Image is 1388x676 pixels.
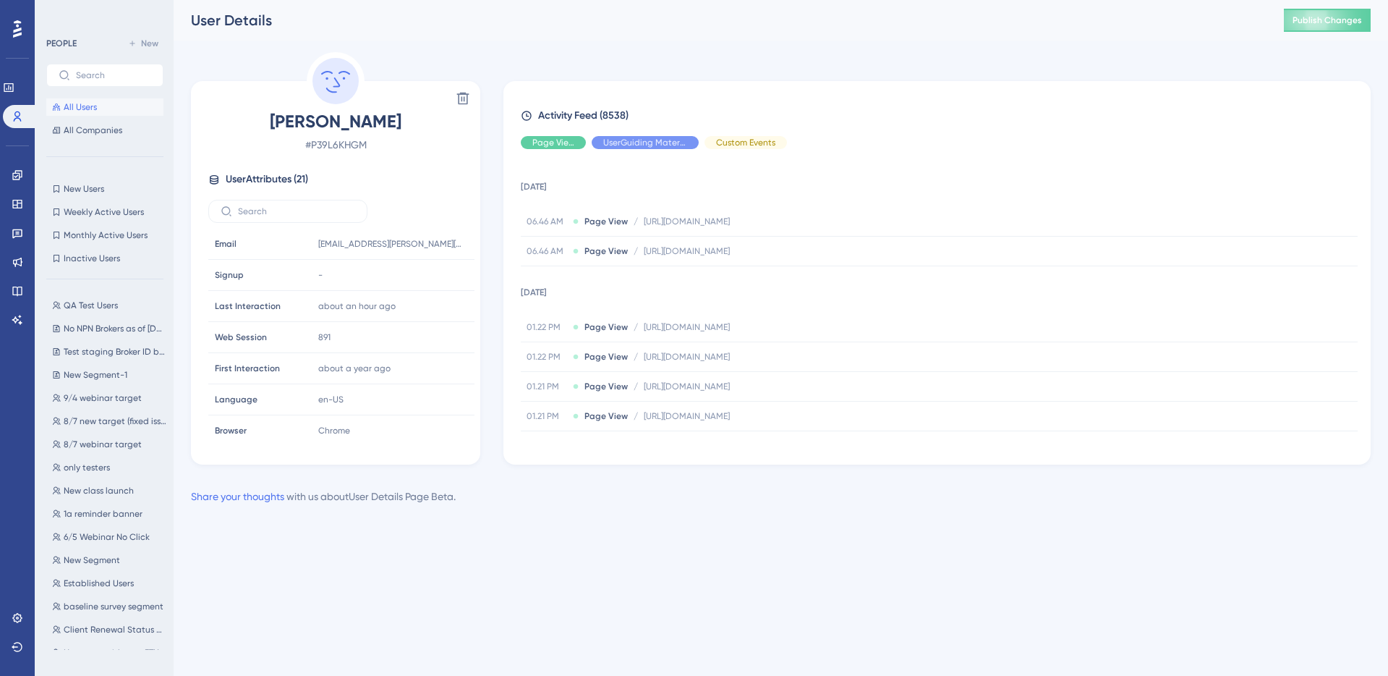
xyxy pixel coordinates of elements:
span: / [634,410,638,422]
span: Test staging Broker ID bulk CSV upload [64,346,166,358]
span: # P39L6KHGM [208,136,463,153]
span: Activity Feed (8538) [538,107,629,124]
span: Client Renewal Status Pills Are Present [64,624,166,635]
span: [URL][DOMAIN_NAME] [644,410,730,422]
button: All Users [46,98,163,116]
button: Inactive Users [46,250,163,267]
div: User Details [191,10,1248,30]
span: [URL][DOMAIN_NAME] [644,245,730,257]
span: 01.21 PM [527,381,567,392]
time: about an hour ago [318,301,396,311]
time: about a year ago [318,363,391,373]
button: New users with zero FTUE engagement [46,644,172,662]
span: / [634,216,638,227]
span: 9/4 webinar target [64,392,142,404]
span: Page View [584,410,628,422]
button: Established Users [46,575,172,592]
span: All Users [64,101,97,113]
button: Publish Changes [1284,9,1371,32]
span: Web Session [215,331,267,343]
button: baseline survey segment [46,598,172,615]
span: 1a reminder banner [64,508,142,520]
span: QA Test Users [64,300,118,311]
button: New Segment-1 [46,366,172,384]
td: [DATE] [521,161,1358,207]
span: 01.22 PM [527,351,567,363]
span: Established Users [64,578,134,589]
span: Browser [215,425,247,436]
button: Weekly Active Users [46,203,163,221]
span: 8/7 new target (fixed issue) [64,415,166,427]
span: Page View [584,351,628,363]
span: / [634,440,638,452]
span: Language [215,394,257,405]
span: [EMAIL_ADDRESS][PERSON_NAME][DOMAIN_NAME] [318,238,463,250]
button: 1a reminder banner [46,505,172,523]
button: New Segment [46,552,172,569]
button: New [123,35,163,52]
span: 891 [318,331,331,343]
span: Publish Changes [1293,14,1362,26]
span: Inactive Users [64,253,120,264]
span: New Users [64,183,104,195]
span: User Attributes ( 21 ) [226,171,308,188]
a: Share your thoughts [191,491,284,502]
span: 06.46 AM [527,216,567,227]
span: New [141,38,158,49]
span: Chrome [318,425,350,436]
div: with us about User Details Page Beta . [191,488,456,505]
span: New class launch [64,485,134,497]
input: Search [76,70,151,80]
span: [URL][DOMAIN_NAME] [644,381,730,392]
button: 8/7 webinar target [46,436,172,453]
button: 6/5 Webinar No Click [46,528,172,546]
span: [URL][DOMAIN_NAME] [644,351,730,363]
span: 8/7 webinar target [64,439,142,450]
div: PEOPLE [46,38,77,49]
span: Monthly Active Users [64,229,148,241]
span: / [634,381,638,392]
span: / [634,245,638,257]
button: All Companies [46,122,163,139]
span: Page View [532,137,574,148]
span: UserGuiding Material [603,137,687,148]
span: Page View [584,440,628,452]
span: 01.20 PM [527,440,567,452]
span: baseline survey segment [64,601,163,612]
span: 6/5 Webinar No Click [64,531,150,543]
span: Last Interaction [215,300,281,312]
span: Signup [215,269,244,281]
span: [URL][DOMAIN_NAME] [644,321,730,333]
button: New Users [46,180,163,198]
button: New class launch [46,482,172,499]
span: only testers [64,462,110,473]
span: Weekly Active Users [64,206,144,218]
span: Page View [584,381,628,392]
span: First Interaction [215,363,280,374]
td: [DATE] [521,266,1358,313]
button: No NPN Brokers as of [DATE] [46,320,172,337]
span: New users with zero FTUE engagement [64,647,166,659]
button: Test staging Broker ID bulk CSV upload [46,343,172,360]
span: Email [215,238,237,250]
span: 01.22 PM [527,321,567,333]
span: Page View [584,321,628,333]
span: Page View [584,245,628,257]
span: en-US [318,394,344,405]
span: All Companies [64,124,122,136]
span: New Segment-1 [64,369,127,381]
button: 8/7 new target (fixed issue) [46,413,172,430]
button: 9/4 webinar target [46,389,172,407]
button: Monthly Active Users [46,227,163,244]
span: [URL][DOMAIN_NAME] [644,440,730,452]
span: Custom Events [716,137,775,148]
button: Client Renewal Status Pills Are Present [46,621,172,638]
span: 01.21 PM [527,410,567,422]
span: [URL][DOMAIN_NAME] [644,216,730,227]
span: No NPN Brokers as of [DATE] [64,323,166,334]
span: / [634,321,638,333]
span: 06.46 AM [527,245,567,257]
span: [PERSON_NAME] [208,110,463,133]
input: Search [238,206,355,216]
span: New Segment [64,554,120,566]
